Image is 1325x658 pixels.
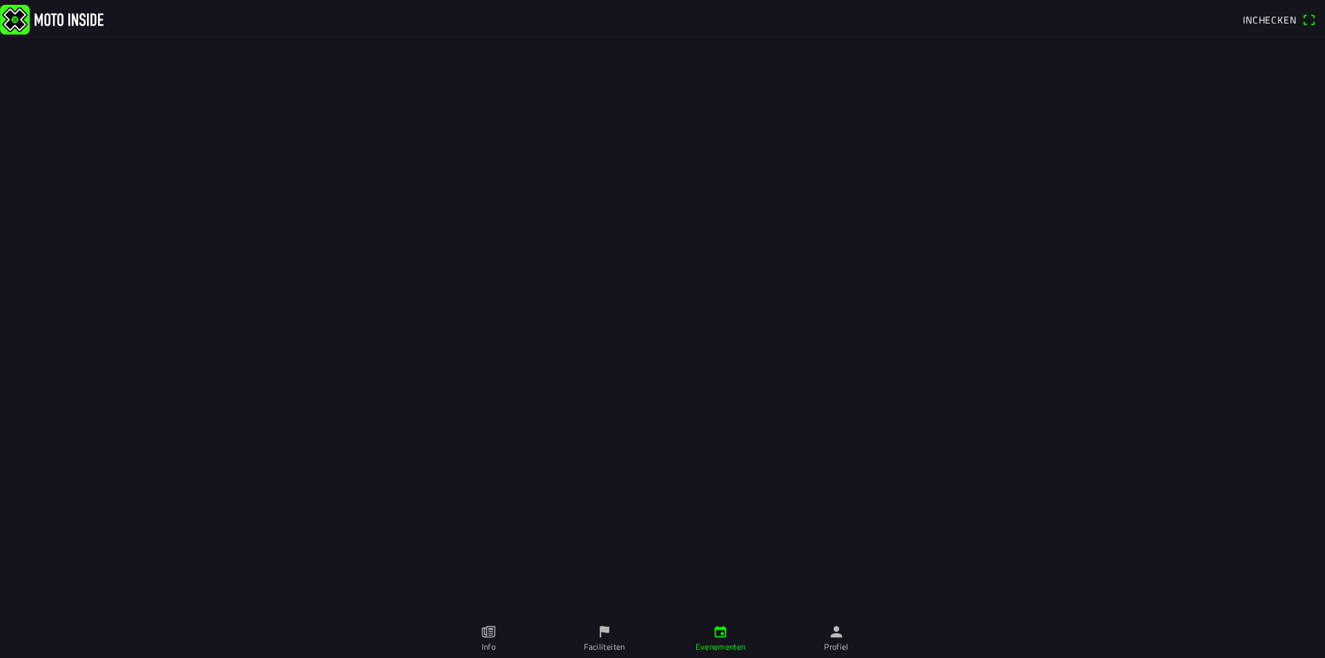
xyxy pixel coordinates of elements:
[824,641,849,653] ion-label: Profiel
[696,641,746,653] ion-label: Evenementen
[829,624,844,639] ion-icon: person
[713,624,728,639] ion-icon: calendar
[1236,8,1322,31] a: Incheckenqr scanner
[481,624,496,639] ion-icon: paper
[584,641,625,653] ion-label: Faciliteiten
[1243,12,1297,27] span: Inchecken
[482,641,495,653] ion-label: Info
[597,624,612,639] ion-icon: flag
